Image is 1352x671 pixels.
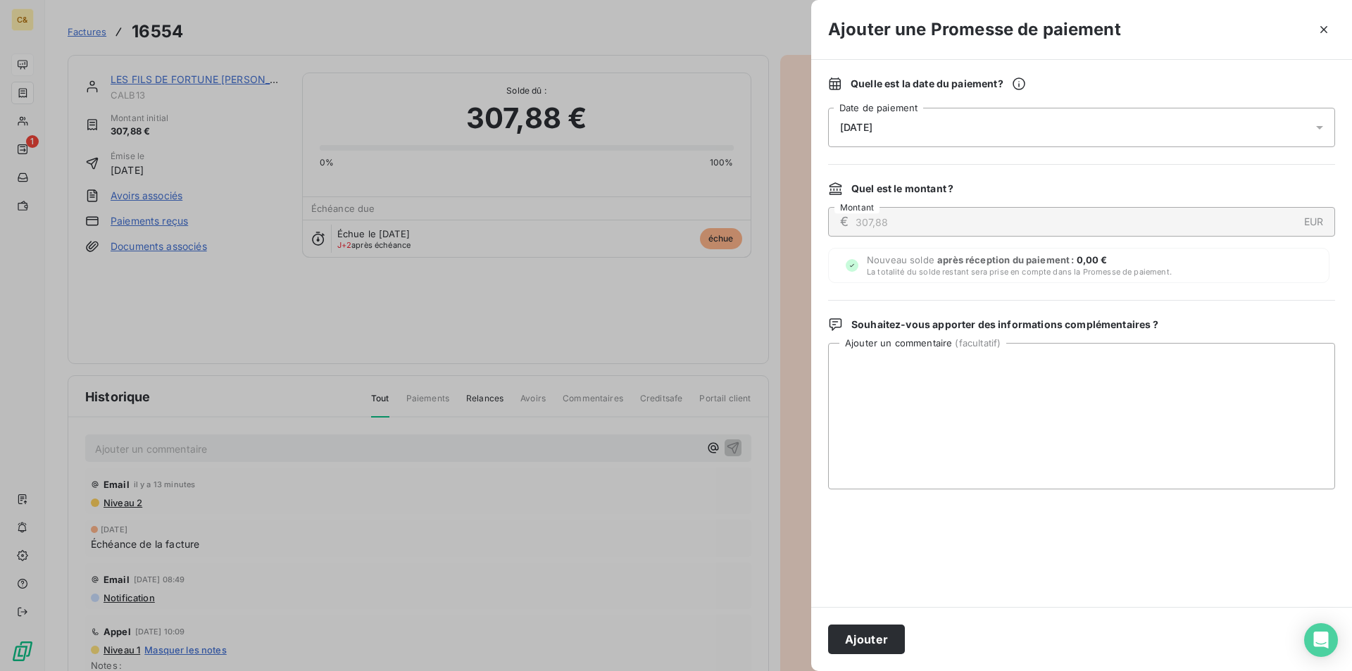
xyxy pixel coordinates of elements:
button: Ajouter [828,625,905,654]
span: Quel est le montant ? [851,182,953,196]
span: La totalité du solde restant sera prise en compte dans la Promesse de paiement. [867,267,1172,277]
span: [DATE] [840,122,872,133]
span: Quelle est la date du paiement ? [851,77,1026,91]
h3: Ajouter une Promesse de paiement [828,17,1121,42]
span: 0,00 € [1077,254,1108,265]
span: Nouveau solde [867,254,1172,277]
div: Open Intercom Messenger [1304,623,1338,657]
span: après réception du paiement : [937,254,1077,265]
span: Souhaitez-vous apporter des informations complémentaires ? [851,318,1158,332]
